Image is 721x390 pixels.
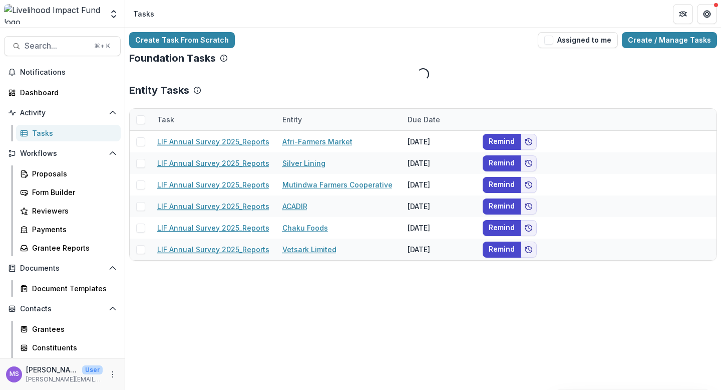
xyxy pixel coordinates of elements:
[521,199,537,215] button: Add to friends
[32,243,113,253] div: Grantee Reports
[402,109,477,130] div: Due Date
[402,239,477,260] div: [DATE]
[483,220,521,236] button: Remind
[10,371,19,377] div: Monica Swai
[622,32,717,48] a: Create / Manage Tasks
[107,4,121,24] button: Open entity switcher
[133,9,154,19] div: Tasks
[521,220,537,236] button: Add to friends
[538,32,618,48] button: Assigned to me
[129,32,235,48] a: Create Task From Scratch
[4,84,121,101] a: Dashboard
[4,145,121,161] button: Open Workflows
[151,109,276,130] div: Task
[32,168,113,179] div: Proposals
[20,87,113,98] div: Dashboard
[16,339,121,356] a: Constituents
[129,7,158,21] nav: breadcrumb
[402,114,446,125] div: Due Date
[32,206,113,216] div: Reviewers
[402,152,477,174] div: [DATE]
[26,364,78,375] p: [PERSON_NAME]
[16,203,121,219] a: Reviewers
[129,84,189,96] p: Entity Tasks
[32,342,113,353] div: Constituents
[402,131,477,152] div: [DATE]
[483,134,521,150] button: Remind
[16,280,121,297] a: Document Templates
[25,41,88,51] span: Search...
[157,158,269,168] a: LIF Annual Survey 2025_Reports
[282,179,393,190] a: Mutindwa Farmers Cooperative
[20,68,117,77] span: Notifications
[16,240,121,256] a: Grantee Reports
[32,224,113,235] div: Payments
[402,217,477,239] div: [DATE]
[157,136,269,147] a: LIF Annual Survey 2025_Reports
[129,52,216,64] p: Foundation Tasks
[673,4,693,24] button: Partners
[151,114,180,125] div: Task
[16,125,121,141] a: Tasks
[483,177,521,193] button: Remind
[276,114,308,125] div: Entity
[521,134,537,150] button: Add to friends
[4,64,121,80] button: Notifications
[16,321,121,337] a: Grantees
[4,4,103,24] img: Livelihood Impact Fund logo
[697,4,717,24] button: Get Help
[282,136,352,147] a: Afri-Farmers Market
[4,105,121,121] button: Open Activity
[521,155,537,171] button: Add to friends
[157,179,269,190] a: LIF Annual Survey 2025_Reports
[282,201,307,212] a: ACADIR
[282,223,328,233] a: Chaku Foods
[16,184,121,201] a: Form Builder
[32,324,113,334] div: Grantees
[157,223,269,233] a: LIF Annual Survey 2025_Reports
[483,199,521,215] button: Remind
[32,283,113,294] div: Document Templates
[4,301,121,317] button: Open Contacts
[276,109,402,130] div: Entity
[82,365,103,374] p: User
[483,155,521,171] button: Remind
[521,177,537,193] button: Add to friends
[402,174,477,196] div: [DATE]
[20,305,105,313] span: Contacts
[16,165,121,182] a: Proposals
[282,158,325,168] a: Silver Lining
[157,201,269,212] a: LIF Annual Survey 2025_Reports
[282,244,336,255] a: Vetsark Limited
[4,260,121,276] button: Open Documents
[402,196,477,217] div: [DATE]
[16,221,121,238] a: Payments
[20,109,105,117] span: Activity
[4,36,121,56] button: Search...
[107,368,119,380] button: More
[32,187,113,198] div: Form Builder
[92,41,112,52] div: ⌘ + K
[157,244,269,255] a: LIF Annual Survey 2025_Reports
[20,149,105,158] span: Workflows
[521,242,537,258] button: Add to friends
[26,375,103,384] p: [PERSON_NAME][EMAIL_ADDRESS][DOMAIN_NAME]
[20,264,105,273] span: Documents
[483,242,521,258] button: Remind
[32,128,113,138] div: Tasks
